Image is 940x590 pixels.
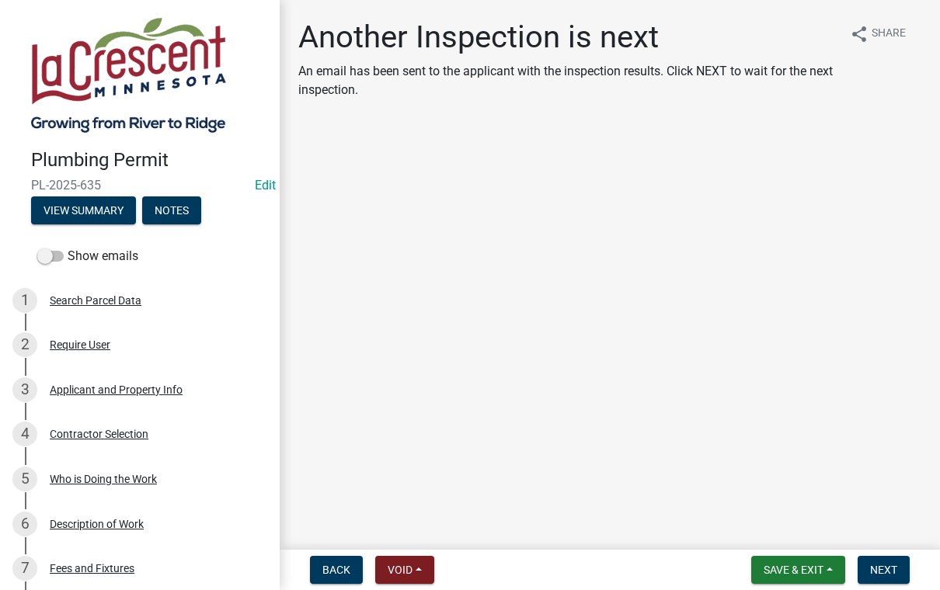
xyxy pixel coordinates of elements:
[388,564,413,576] span: Void
[12,288,37,313] div: 1
[12,422,37,446] div: 4
[50,474,157,484] div: Who is Doing the Work
[255,178,276,193] wm-modal-confirm: Edit Application Number
[142,205,201,217] wm-modal-confirm: Notes
[31,16,226,133] img: City of La Crescent, Minnesota
[872,25,906,43] span: Share
[50,519,144,529] div: Description of Work
[50,295,141,306] div: Search Parcel Data
[50,563,134,574] div: Fees and Fixtures
[298,19,837,56] h1: Another Inspection is next
[31,178,249,193] span: PL-2025-635
[310,556,363,584] button: Back
[142,196,201,224] button: Notes
[12,512,37,536] div: 6
[255,178,276,193] a: Edit
[764,564,823,576] span: Save & Exit
[375,556,434,584] button: Void
[322,564,350,576] span: Back
[870,564,897,576] span: Next
[50,384,183,395] div: Applicant and Property Info
[12,332,37,357] div: 2
[12,467,37,491] div: 5
[12,377,37,402] div: 3
[751,556,845,584] button: Save & Exit
[31,196,136,224] button: View Summary
[837,19,918,49] button: shareShare
[31,149,267,172] h4: Plumbing Permit
[850,25,869,43] i: share
[858,556,910,584] button: Next
[50,339,110,350] div: Require User
[298,62,837,99] p: An email has been sent to the applicant with the inspection results. Click NEXT to wait for the n...
[31,205,136,217] wm-modal-confirm: Summary
[50,429,148,439] div: Contractor Selection
[12,556,37,581] div: 7
[37,247,138,265] label: Show emails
